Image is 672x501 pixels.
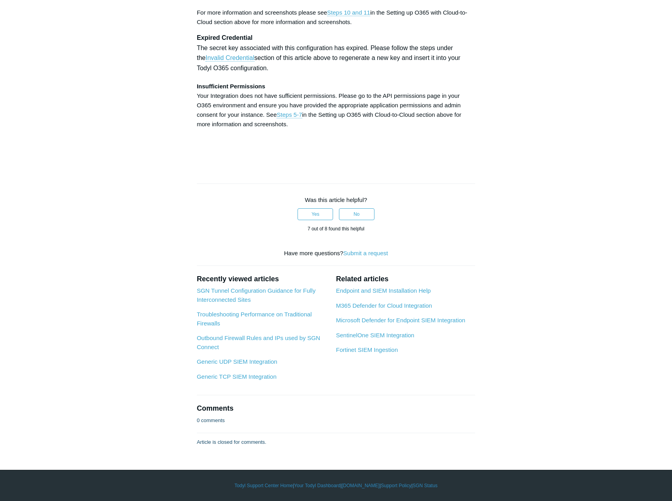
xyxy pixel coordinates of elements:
[197,274,328,284] h2: Recently viewed articles
[277,111,302,118] a: Steps 5-7
[197,82,475,129] p: Your Integration does not have sufficient permissions. Please go to the API permissions page in y...
[197,335,320,350] a: Outbound Firewall Rules and IPs used by SGN Connect
[197,249,475,258] div: Have more questions?
[197,34,253,41] strong: Expired Credential
[336,346,398,353] a: Fortinet SIEM Ingestion
[197,358,277,365] a: Generic UDP SIEM Integration
[298,208,333,220] button: This article was helpful
[197,8,475,27] p: For more information and screenshots please see in the Setting up O365 with Cloud-to-Cloud sectio...
[336,302,432,309] a: M365 Defender for Cloud Integration
[343,250,388,256] a: Submit a request
[336,287,431,294] a: Endpoint and SIEM Installation Help
[206,54,255,62] a: Invalid Credential
[413,482,438,489] a: SGN Status
[327,9,370,16] a: Steps 10 and 11
[197,373,277,380] a: Generic TCP SIEM Integration
[197,311,312,327] a: Troubleshooting Performance on Traditional Firewalls
[305,196,367,203] span: Was this article helpful?
[381,482,411,489] a: Support Policy
[107,482,565,489] div: | | | |
[234,482,293,489] a: Todyl Support Center Home
[197,287,316,303] a: SGN Tunnel Configuration Guidance for Fully Interconnected Sites
[197,83,265,90] strong: Insufficient Permissions
[336,317,465,323] a: Microsoft Defender for Endpoint SIEM Integration
[342,482,380,489] a: [DOMAIN_NAME]
[197,417,225,424] p: 0 comments
[197,403,475,414] h2: Comments
[294,482,340,489] a: Your Todyl Dashboard
[339,208,374,220] button: This article was not helpful
[336,332,414,338] a: SentinelOne SIEM Integration
[307,226,364,232] span: 7 out of 8 found this helpful
[336,274,475,284] h2: Related articles
[197,33,475,73] h4: The secret key associated with this configuration has expired. Please follow the steps under the ...
[197,438,266,446] p: Article is closed for comments.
